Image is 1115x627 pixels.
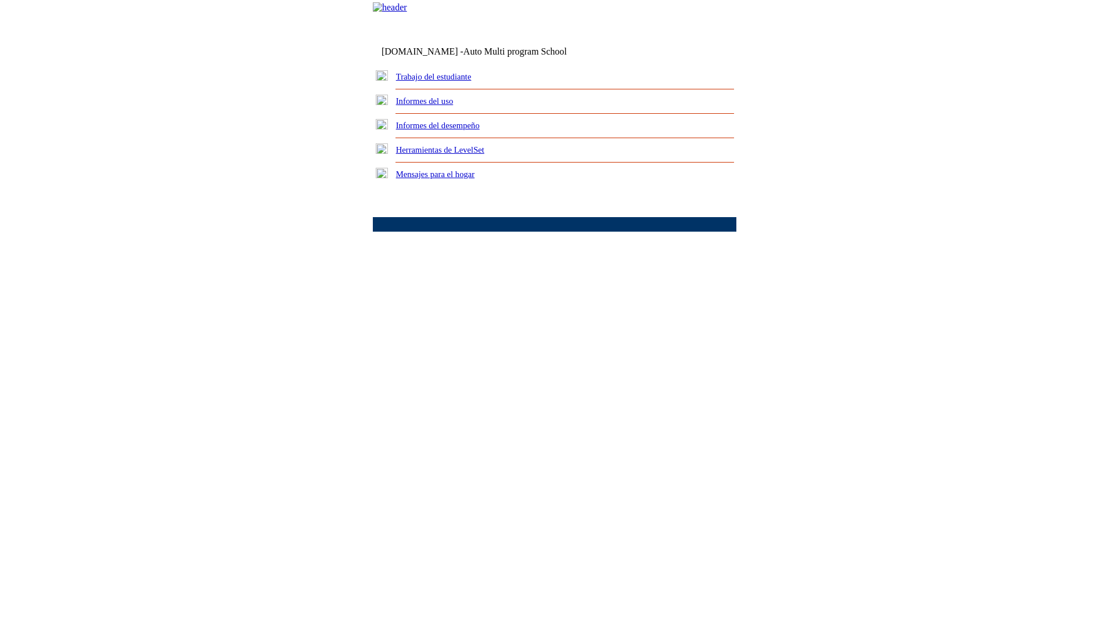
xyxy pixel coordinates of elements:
a: Trabajo del estudiante [396,72,472,81]
nobr: Auto Multi program School [463,46,567,56]
a: Mensajes para el hogar [396,170,475,179]
td: [DOMAIN_NAME] - [382,46,595,57]
img: plus.gif [376,168,388,178]
a: Herramientas de LevelSet [396,145,484,154]
img: plus.gif [376,143,388,154]
a: Informes del uso [396,96,454,106]
img: plus.gif [376,95,388,105]
img: header [373,2,407,13]
img: plus.gif [376,119,388,129]
img: plus.gif [376,70,388,81]
a: Informes del desempeño [396,121,480,130]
